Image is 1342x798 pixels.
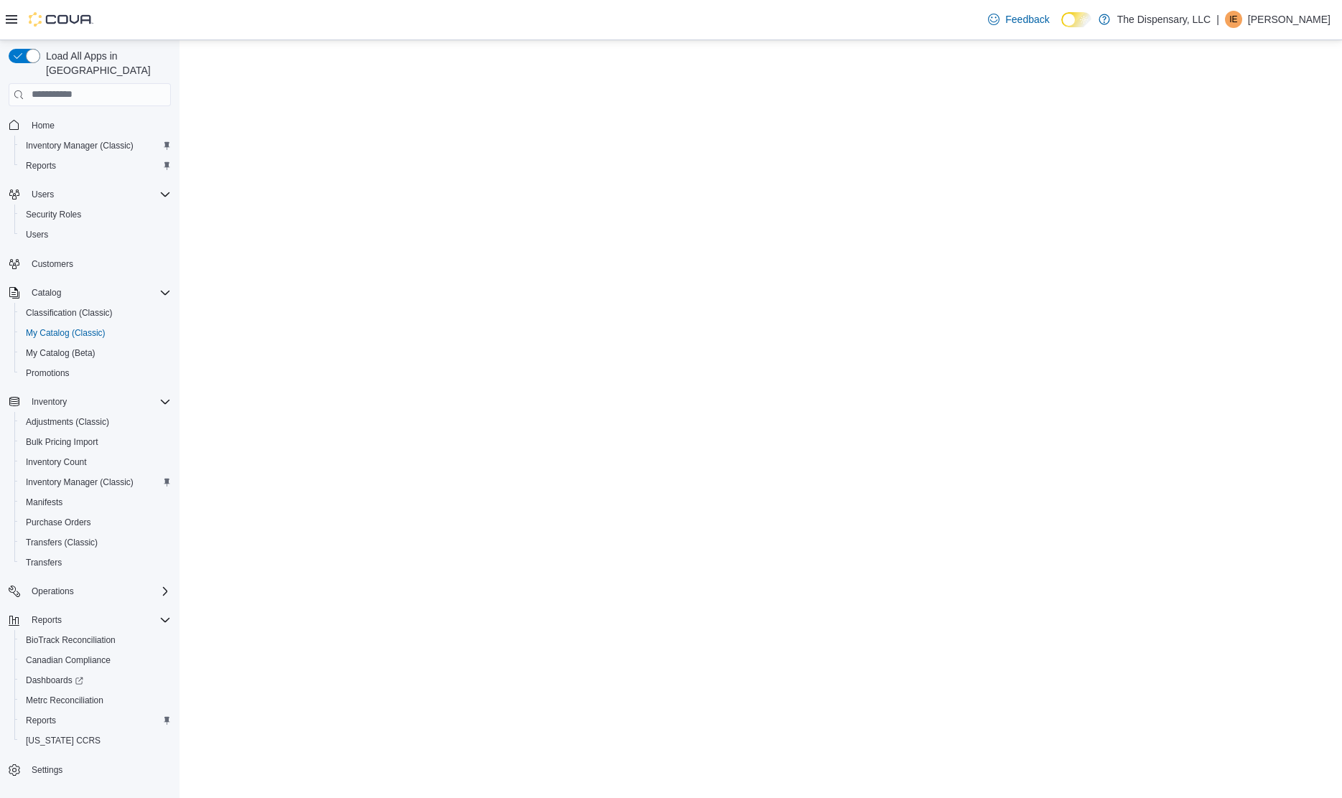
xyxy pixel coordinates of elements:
button: Reports [14,156,177,176]
button: Catalog [3,283,177,303]
button: Users [3,184,177,205]
span: Washington CCRS [20,732,171,749]
span: Dashboards [20,672,171,689]
span: [US_STATE] CCRS [26,735,101,746]
span: Purchase Orders [26,517,91,528]
span: Reports [32,614,62,626]
span: Classification (Classic) [26,307,113,319]
button: Operations [26,583,80,600]
a: [US_STATE] CCRS [20,732,106,749]
span: Security Roles [26,209,81,220]
span: Promotions [20,365,171,382]
button: Promotions [14,363,177,383]
div: Isaac Estes-Jones [1225,11,1242,28]
a: Inventory Manager (Classic) [20,137,139,154]
a: BioTrack Reconciliation [20,632,121,649]
button: Reports [14,710,177,731]
span: My Catalog (Classic) [26,327,106,339]
a: Customers [26,255,79,273]
span: Users [32,189,54,200]
a: Dashboards [20,672,89,689]
span: Dark Mode [1061,27,1062,28]
button: Reports [26,611,67,629]
p: | [1216,11,1219,28]
button: Customers [3,253,177,274]
span: Feedback [1005,12,1049,27]
button: Purchase Orders [14,512,177,532]
span: Purchase Orders [20,514,171,531]
a: Adjustments (Classic) [20,413,115,431]
a: Promotions [20,365,75,382]
button: Inventory Manager (Classic) [14,136,177,156]
button: Bulk Pricing Import [14,432,177,452]
button: Users [26,186,60,203]
span: Metrc Reconciliation [20,692,171,709]
span: Reports [26,160,56,172]
button: Inventory Manager (Classic) [14,472,177,492]
span: Adjustments (Classic) [20,413,171,431]
span: My Catalog (Beta) [20,344,171,362]
span: Operations [32,586,74,597]
a: Settings [26,761,68,779]
span: My Catalog (Beta) [26,347,95,359]
button: Security Roles [14,205,177,225]
span: Transfers (Classic) [26,537,98,548]
span: Users [26,229,48,240]
span: BioTrack Reconciliation [20,632,171,649]
a: Dashboards [14,670,177,690]
a: Purchase Orders [20,514,97,531]
button: Inventory [26,393,73,410]
span: Canadian Compliance [26,654,111,666]
span: Settings [26,761,171,779]
button: My Catalog (Beta) [14,343,177,363]
span: Inventory Manager (Classic) [20,137,171,154]
button: Metrc Reconciliation [14,690,177,710]
a: Transfers (Classic) [20,534,103,551]
button: Home [3,115,177,136]
a: Classification (Classic) [20,304,118,321]
span: Inventory [26,393,171,410]
button: Inventory [3,392,177,412]
span: Reports [26,611,171,629]
a: Reports [20,157,62,174]
span: Inventory [32,396,67,408]
span: Manifests [26,497,62,508]
span: Home [32,120,55,131]
span: Dashboards [26,675,83,686]
span: Reports [20,157,171,174]
span: Manifests [20,494,171,511]
span: Inventory Manager (Classic) [26,477,134,488]
button: Classification (Classic) [14,303,177,323]
button: Canadian Compliance [14,650,177,670]
span: Customers [26,255,171,273]
span: Transfers (Classic) [20,534,171,551]
span: Reports [20,712,171,729]
button: Manifests [14,492,177,512]
button: Reports [3,610,177,630]
span: Security Roles [20,206,171,223]
span: Reports [26,715,56,726]
button: [US_STATE] CCRS [14,731,177,751]
span: Users [20,226,171,243]
a: Security Roles [20,206,87,223]
button: Settings [3,759,177,780]
img: Cova [29,12,93,27]
span: Settings [32,764,62,776]
button: Users [14,225,177,245]
span: Users [26,186,171,203]
button: Adjustments (Classic) [14,412,177,432]
a: Metrc Reconciliation [20,692,109,709]
span: Operations [26,583,171,600]
a: Reports [20,712,62,729]
span: My Catalog (Classic) [20,324,171,342]
span: Load All Apps in [GEOGRAPHIC_DATA] [40,49,171,78]
a: Home [26,117,60,134]
button: Transfers [14,553,177,573]
span: Promotions [26,367,70,379]
input: Dark Mode [1061,12,1091,27]
span: Inventory Count [26,456,87,468]
span: Customers [32,258,73,270]
a: Manifests [20,494,68,511]
span: Transfers [26,557,62,568]
a: Transfers [20,554,67,571]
